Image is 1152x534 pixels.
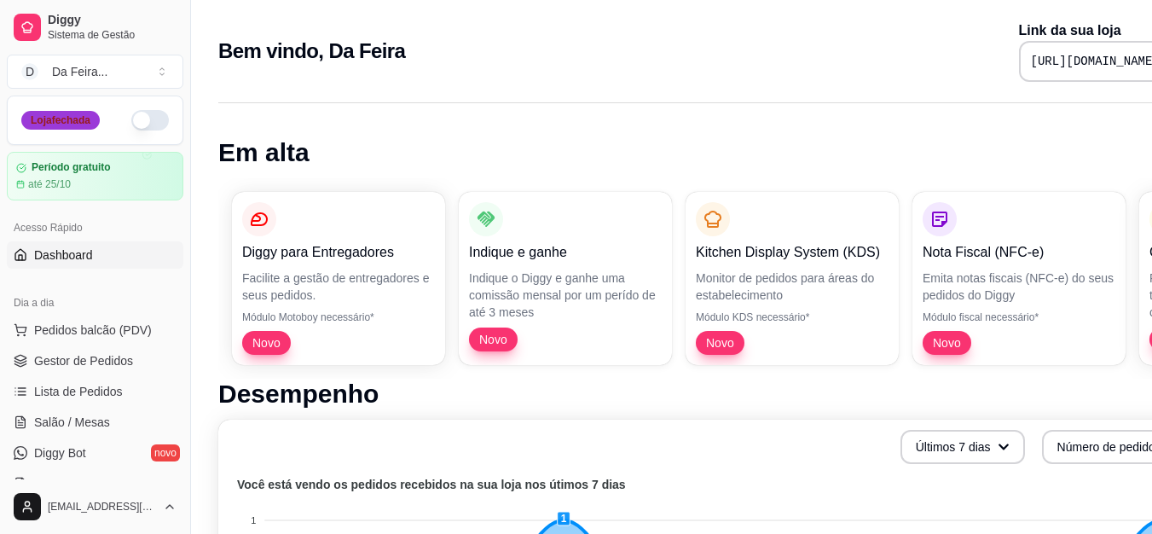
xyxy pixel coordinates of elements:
span: D [21,63,38,80]
button: Diggy para EntregadoresFacilite a gestão de entregadores e seus pedidos.Módulo Motoboy necessário... [232,192,445,365]
span: Salão / Mesas [34,414,110,431]
span: Gestor de Pedidos [34,352,133,369]
button: Nota Fiscal (NFC-e)Emita notas fiscais (NFC-e) do seus pedidos do DiggyMódulo fiscal necessário*Novo [912,192,1126,365]
p: Módulo KDS necessário* [696,311,889,324]
p: Diggy para Entregadores [242,242,435,263]
span: [EMAIL_ADDRESS][DOMAIN_NAME] [48,500,156,514]
p: Emita notas fiscais (NFC-e) do seus pedidos do Diggy [923,270,1115,304]
a: Gestor de Pedidos [7,347,183,374]
article: até 25/10 [28,177,71,191]
article: Período gratuito [32,161,111,174]
p: Módulo fiscal necessário* [923,311,1115,324]
button: Kitchen Display System (KDS)Monitor de pedidos para áreas do estabelecimentoMódulo KDS necessário... [686,192,899,365]
span: Novo [246,334,287,351]
a: Dashboard [7,241,183,269]
button: Select a team [7,55,183,89]
p: Nota Fiscal (NFC-e) [923,242,1115,263]
button: [EMAIL_ADDRESS][DOMAIN_NAME] [7,486,183,527]
tspan: 1 [251,515,256,525]
a: Período gratuitoaté 25/10 [7,152,183,200]
a: KDS [7,470,183,497]
span: Novo [699,334,741,351]
p: Kitchen Display System (KDS) [696,242,889,263]
span: KDS [34,475,59,492]
a: Diggy Botnovo [7,439,183,467]
div: Loja fechada [21,111,100,130]
span: Diggy [48,13,177,28]
div: Da Feira ... [52,63,107,80]
button: Indique e ganheIndique o Diggy e ganhe uma comissão mensal por um perído de até 3 mesesNovo [459,192,672,365]
p: Facilite a gestão de entregadores e seus pedidos. [242,270,435,304]
h2: Bem vindo, Da Feira [218,38,405,65]
span: Lista de Pedidos [34,383,123,400]
p: Indique o Diggy e ganhe uma comissão mensal por um perído de até 3 meses [469,270,662,321]
span: Diggy Bot [34,444,86,461]
span: Novo [926,334,968,351]
span: Pedidos balcão (PDV) [34,322,152,339]
a: DiggySistema de Gestão [7,7,183,48]
text: Você está vendo os pedidos recebidos na sua loja nos útimos 7 dias [237,478,626,491]
button: Pedidos balcão (PDV) [7,316,183,344]
span: Sistema de Gestão [48,28,177,42]
a: Salão / Mesas [7,409,183,436]
p: Monitor de pedidos para áreas do estabelecimento [696,270,889,304]
div: Acesso Rápido [7,214,183,241]
span: Dashboard [34,247,93,264]
span: Novo [472,331,514,348]
button: Alterar Status [131,110,169,131]
div: Dia a dia [7,289,183,316]
p: Indique e ganhe [469,242,662,263]
a: Lista de Pedidos [7,378,183,405]
p: Módulo Motoboy necessário* [242,311,435,324]
button: Últimos 7 dias [900,430,1025,464]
